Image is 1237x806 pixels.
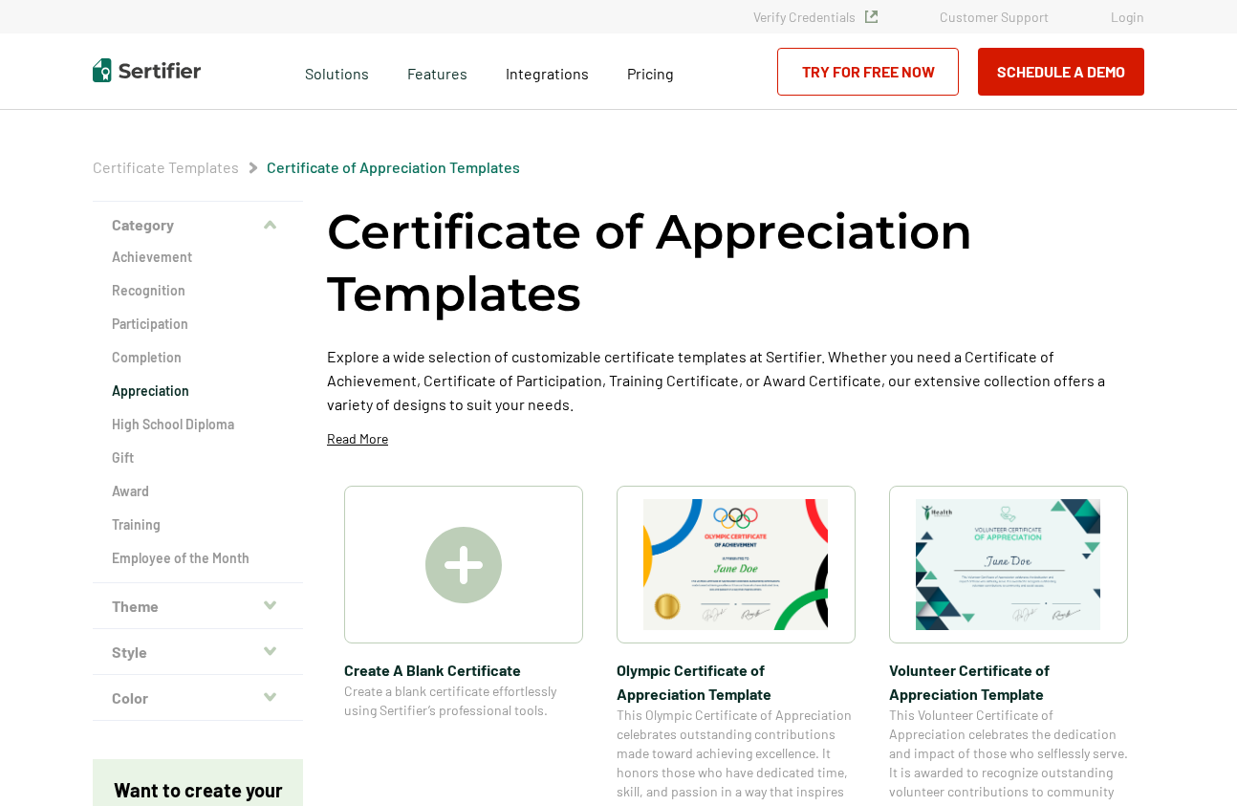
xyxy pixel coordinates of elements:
span: Olympic Certificate of Appreciation​ Template [617,658,856,706]
button: Theme [93,583,303,629]
img: Volunteer Certificate of Appreciation Template [916,499,1101,630]
div: Category [93,248,303,583]
button: Category [93,202,303,248]
a: Verify Credentials [753,9,878,25]
a: Try for Free Now [777,48,959,96]
a: High School Diploma [112,415,284,434]
span: Integrations [506,64,589,82]
div: Breadcrumb [93,158,520,177]
a: Employee of the Month [112,549,284,568]
a: Gift [112,448,284,468]
img: Create A Blank Certificate [425,527,502,603]
a: Certificate Templates [93,158,239,176]
a: Participation [112,315,284,334]
span: Features [407,59,467,83]
span: Create A Blank Certificate [344,658,583,682]
h1: Certificate of Appreciation Templates [327,201,1144,325]
a: Appreciation [112,381,284,401]
img: Olympic Certificate of Appreciation​ Template [643,499,829,630]
span: Certificate Templates [93,158,239,177]
button: Color [93,675,303,721]
button: Style [93,629,303,675]
span: Volunteer Certificate of Appreciation Template [889,658,1128,706]
a: Integrations [506,59,589,83]
a: Award [112,482,284,501]
a: Pricing [627,59,674,83]
span: Solutions [305,59,369,83]
a: Login [1111,9,1144,25]
p: Explore a wide selection of customizable certificate templates at Sertifier. Whether you need a C... [327,344,1144,416]
a: Certificate of Appreciation Templates [267,158,520,176]
a: Achievement [112,248,284,267]
a: Customer Support [940,9,1049,25]
img: Verified [865,11,878,23]
p: Read More [327,429,388,448]
a: Completion [112,348,284,367]
img: Sertifier | Digital Credentialing Platform [93,58,201,82]
a: Training [112,515,284,534]
span: Pricing [627,64,674,82]
a: Recognition [112,281,284,300]
span: Certificate of Appreciation Templates [267,158,520,177]
span: Create a blank certificate effortlessly using Sertifier’s professional tools. [344,682,583,720]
